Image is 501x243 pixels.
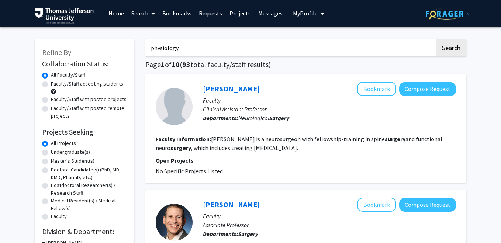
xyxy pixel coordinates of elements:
p: Open Projects [156,156,456,165]
label: Doctoral Candidate(s) (PhD, MD, DMD, PharmD, etc.) [51,166,127,181]
label: Postdoctoral Researcher(s) / Research Staff [51,181,127,197]
button: Add Benjamin Phillips to Bookmarks [357,198,396,212]
h2: Division & Department: [42,227,127,236]
span: Neurological [238,114,289,122]
b: Departments: [203,230,238,237]
b: Departments: [203,114,238,122]
h2: Projects Seeking: [42,128,127,136]
span: My Profile [293,10,318,17]
label: Faculty/Staff accepting students [51,80,123,88]
label: All Faculty/Staff [51,71,85,79]
input: Search Keywords [145,39,435,56]
a: Requests [195,0,226,26]
p: Clinical Assistant Professor [203,105,456,114]
span: 93 [182,60,190,69]
span: 10 [172,60,180,69]
img: ForagerOne Logo [426,8,472,20]
span: 1 [161,60,165,69]
button: Search [436,39,466,56]
a: [PERSON_NAME] [203,200,260,209]
b: Surgery [238,230,258,237]
label: Undergraduate(s) [51,148,90,156]
a: Messages [255,0,286,26]
iframe: Chat [6,210,31,237]
fg-read-more: [PERSON_NAME] is a neurosurgeon with fellowship-training in spine and functional neuro , which in... [156,135,442,152]
a: Bookmarks [159,0,195,26]
h1: Page of ( total faculty/staff results) [145,60,466,69]
label: Faculty/Staff with posted projects [51,96,127,103]
b: surgery [385,135,405,143]
a: [PERSON_NAME] [203,84,260,93]
p: Faculty [203,212,456,221]
p: Associate Professor [203,221,456,229]
button: Compose Request to Caio Matias [399,82,456,96]
b: surgery [170,144,191,152]
p: Faculty [203,96,456,105]
h2: Collaboration Status: [42,59,127,68]
b: Surgery [269,114,289,122]
label: Master's Student(s) [51,157,94,165]
b: Faculty Information: [156,135,211,143]
span: No Specific Projects Listed [156,167,223,175]
button: Compose Request to Benjamin Phillips [399,198,456,212]
label: Faculty [51,212,67,220]
img: Thomas Jefferson University Logo [35,8,94,24]
a: Home [105,0,128,26]
label: Medical Resident(s) / Medical Fellow(s) [51,197,127,212]
span: Refine By [42,48,71,57]
a: Search [128,0,159,26]
button: Add Caio Matias to Bookmarks [357,82,396,96]
a: Projects [226,0,255,26]
label: All Projects [51,139,76,147]
label: Faculty/Staff with posted remote projects [51,104,127,120]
